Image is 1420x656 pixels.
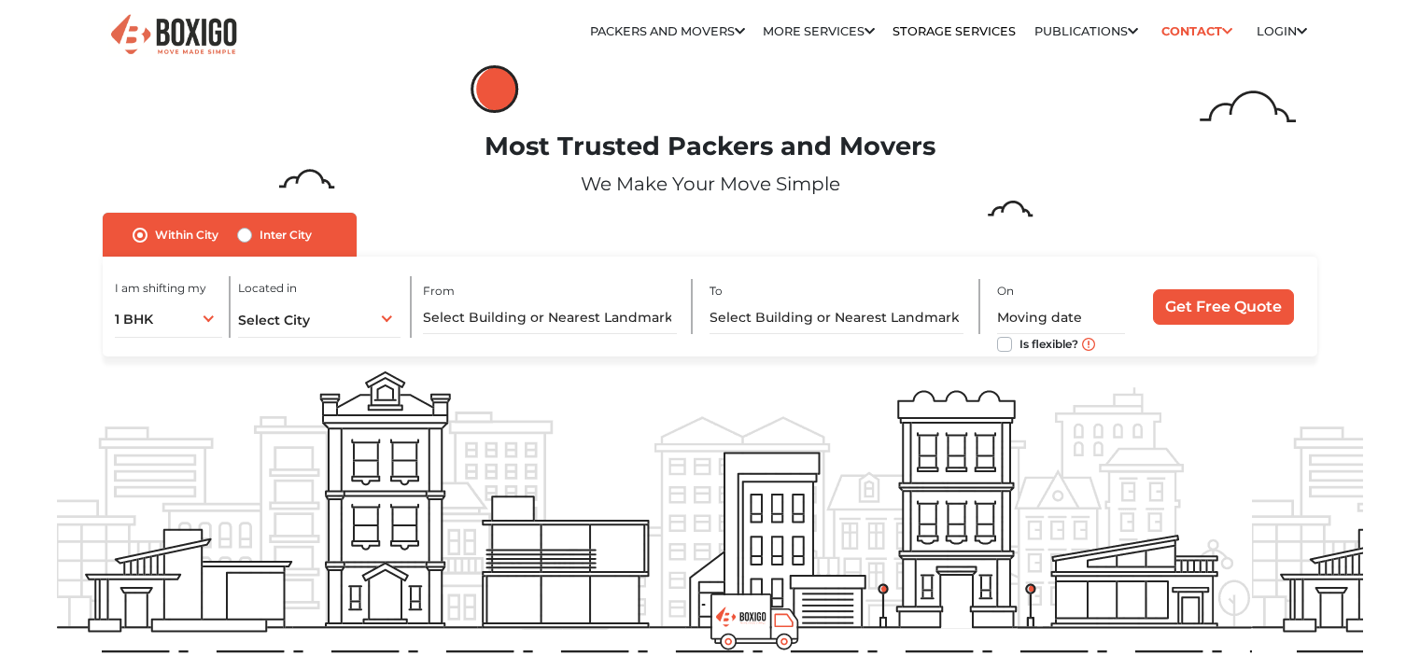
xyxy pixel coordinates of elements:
p: We Make Your Move Simple [57,170,1363,198]
a: Packers and Movers [590,24,745,38]
a: Contact [1156,17,1239,46]
input: Moving date [997,301,1125,334]
a: Publications [1034,24,1138,38]
span: Select City [238,312,310,328]
img: move_date_info [1082,338,1095,351]
label: From [423,283,455,300]
img: Boxigo [108,12,239,58]
input: Get Free Quote [1153,289,1294,325]
label: On [997,283,1014,300]
label: Inter City [260,224,312,246]
a: Storage Services [893,24,1016,38]
input: Select Building or Nearest Landmark [710,301,963,334]
label: To [710,283,723,300]
label: Within City [155,224,218,246]
a: More services [763,24,875,38]
input: Select Building or Nearest Landmark [423,301,677,334]
span: 1 BHK [115,311,153,328]
a: Login [1257,24,1307,38]
h1: Most Trusted Packers and Movers [57,132,1363,162]
img: boxigo_prackers_and_movers_truck [710,593,799,650]
label: I am shifting my [115,280,206,297]
label: Located in [238,280,297,297]
label: Is flexible? [1019,333,1078,353]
